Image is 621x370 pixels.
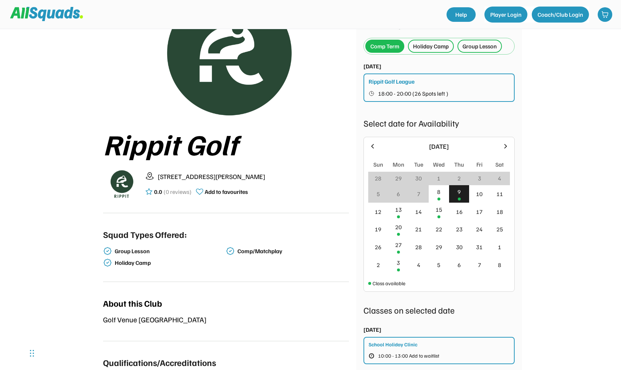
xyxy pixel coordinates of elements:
div: [DATE] [363,62,381,71]
button: Player Login [484,7,527,23]
div: (0 reviews) [164,187,192,196]
span: 18:00 - 20:00 (26 Spots left ) [378,91,448,96]
div: Comp Term [370,42,399,51]
div: Holiday Camp [413,42,449,51]
div: 2 [377,260,380,269]
div: Select date for Availability [363,116,515,130]
div: Qualifications/Accreditations [103,356,216,369]
div: Classes on selected date [363,303,515,317]
div: 26 [375,243,381,251]
div: 2 [457,174,461,183]
div: Tue [414,160,423,169]
div: 8 [437,187,440,196]
div: Mon [393,160,404,169]
img: check-verified-01.svg [103,247,112,255]
div: 19 [375,225,381,234]
div: Squad Types Offered: [103,228,187,241]
div: 10 [476,190,483,198]
div: Thu [454,160,464,169]
div: Sat [495,160,504,169]
div: 23 [456,225,463,234]
img: Rippitlogov2_green.png [103,166,139,202]
div: 5 [437,260,440,269]
div: Class available [373,279,405,287]
div: Fri [476,160,483,169]
div: 28 [415,243,422,251]
div: 6 [397,190,400,198]
div: 12 [375,207,381,216]
div: 11 [496,190,503,198]
div: [DATE] [381,142,498,151]
div: 18 [496,207,503,216]
div: 21 [415,225,422,234]
div: 14 [415,207,422,216]
div: 27 [395,240,402,249]
div: 7 [478,260,481,269]
div: 30 [456,243,463,251]
div: 3 [478,174,481,183]
div: Rippit Golf League [369,77,414,86]
div: Group Lesson [115,248,225,255]
div: Holiday Camp [115,259,225,266]
div: Group Lesson [463,42,497,51]
div: 5 [377,190,380,198]
img: check-verified-01.svg [226,247,235,255]
div: 28 [375,174,381,183]
div: 29 [395,174,402,183]
div: 15 [436,205,442,214]
div: 0.0 [154,187,162,196]
div: [STREET_ADDRESS][PERSON_NAME] [158,172,349,182]
div: 1 [498,243,501,251]
button: 18:00 - 20:00 (26 Spots left ) [369,89,510,98]
div: Add to favourites [205,187,248,196]
div: 4 [498,174,501,183]
div: Comp/Matchplay [237,248,347,255]
div: 22 [436,225,442,234]
button: 10:00 - 13:00 Add to waitlist [369,351,452,361]
div: 7 [417,190,420,198]
div: 1 [437,174,440,183]
div: 20 [395,223,402,231]
div: School Holiday Clinic [369,341,417,348]
a: Help [447,7,476,22]
div: 17 [476,207,483,216]
div: 29 [436,243,442,251]
div: About this Club [103,297,162,310]
div: Rippit Golf [103,128,349,160]
div: 9 [457,187,461,196]
img: Squad%20Logo.svg [10,7,83,21]
div: 31 [476,243,483,251]
div: [DATE] [363,325,381,334]
div: 4 [417,260,420,269]
img: Rippitlogov2_green.png [126,10,326,119]
div: 25 [496,225,503,234]
span: 10:00 - 13:00 Add to waitlist [378,353,439,358]
div: 16 [456,207,463,216]
div: 30 [415,174,422,183]
div: Golf Venue [GEOGRAPHIC_DATA] [103,314,349,325]
div: 8 [498,260,501,269]
button: Coach/Club Login [532,7,589,23]
img: shopping-cart-01%20%281%29.svg [601,11,609,18]
div: 6 [457,260,461,269]
div: Wed [433,160,445,169]
div: Sun [373,160,383,169]
div: 3 [397,258,400,267]
img: check-verified-01.svg [103,258,112,267]
div: 24 [476,225,483,234]
div: 13 [395,205,402,214]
